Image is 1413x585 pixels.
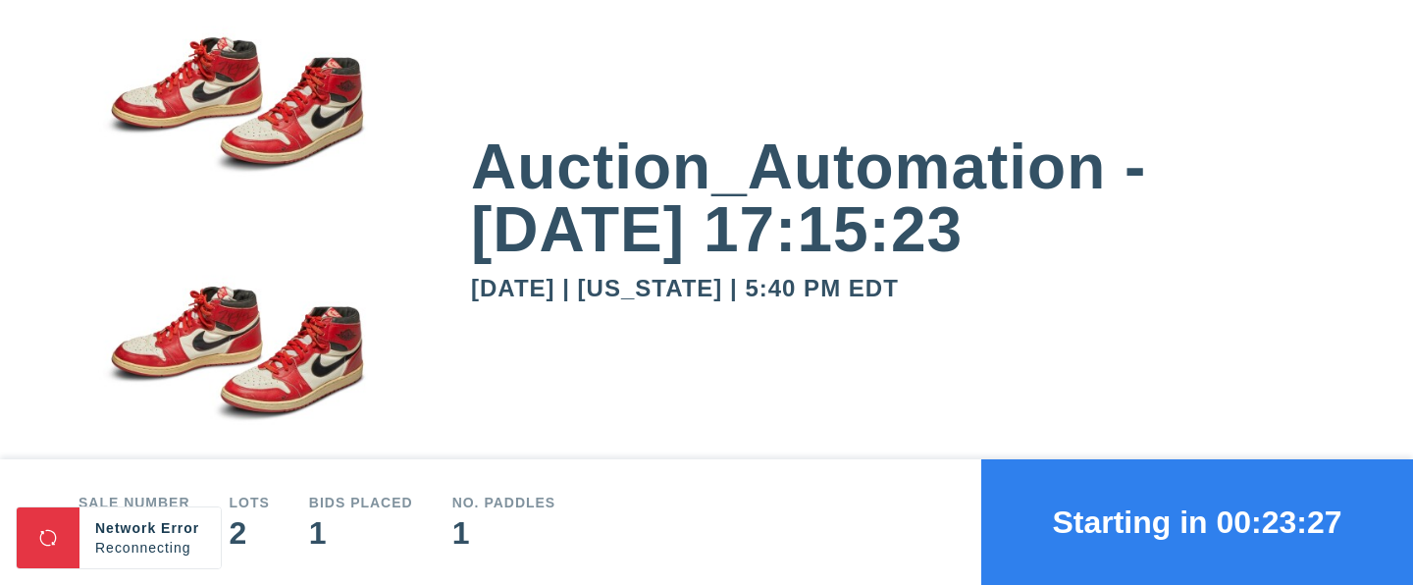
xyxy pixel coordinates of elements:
div: 1 [452,517,556,549]
span: . [200,540,205,556]
div: Reconnecting [95,538,205,558]
div: Sale number [78,496,190,509]
span: . [195,540,200,556]
div: 1 [309,517,413,549]
div: No. Paddles [452,496,556,509]
div: 2 [230,517,270,549]
img: small [78,52,392,301]
div: Lots [230,496,270,509]
img: small [78,301,392,551]
span: . [191,540,196,556]
button: Starting in 00:23:27 [981,459,1413,585]
div: Bids Placed [309,496,413,509]
div: Auction_Automation - [DATE] 17:15:23 [471,135,1334,261]
div: [DATE] | [US_STATE] | 5:40 PM EDT [471,277,1334,300]
div: Network Error [95,518,205,538]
